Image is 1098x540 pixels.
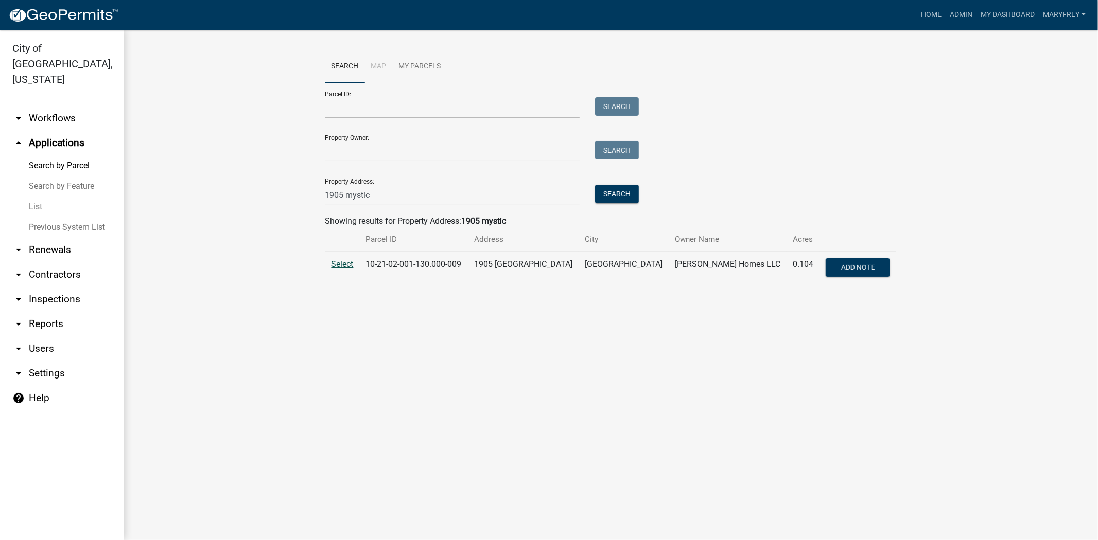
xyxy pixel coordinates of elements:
[946,5,977,25] a: Admin
[669,252,787,286] td: [PERSON_NAME] Homes LLC
[332,259,354,269] a: Select
[12,293,25,305] i: arrow_drop_down
[669,227,787,251] th: Owner Name
[360,252,468,286] td: 10-21-02-001-130.000-009
[595,185,639,203] button: Search
[12,367,25,380] i: arrow_drop_down
[468,227,579,251] th: Address
[12,392,25,404] i: help
[917,5,946,25] a: Home
[1039,5,1090,25] a: MaryFrey
[12,244,25,256] i: arrow_drop_down
[12,112,25,124] i: arrow_drop_down
[12,318,25,330] i: arrow_drop_down
[12,137,25,149] i: arrow_drop_up
[462,216,507,226] strong: 1905 mystic
[977,5,1039,25] a: My Dashboard
[826,258,890,277] button: Add Note
[12,343,25,355] i: arrow_drop_down
[393,50,447,83] a: My Parcels
[325,50,365,83] a: Search
[841,263,875,272] span: Add Note
[787,252,820,286] td: 0.104
[579,227,669,251] th: City
[360,227,468,251] th: Parcel ID
[595,97,639,116] button: Search
[468,252,579,286] td: 1905 [GEOGRAPHIC_DATA]
[579,252,669,286] td: [GEOGRAPHIC_DATA]
[325,215,897,227] div: Showing results for Property Address:
[595,141,639,159] button: Search
[12,268,25,281] i: arrow_drop_down
[787,227,820,251] th: Acres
